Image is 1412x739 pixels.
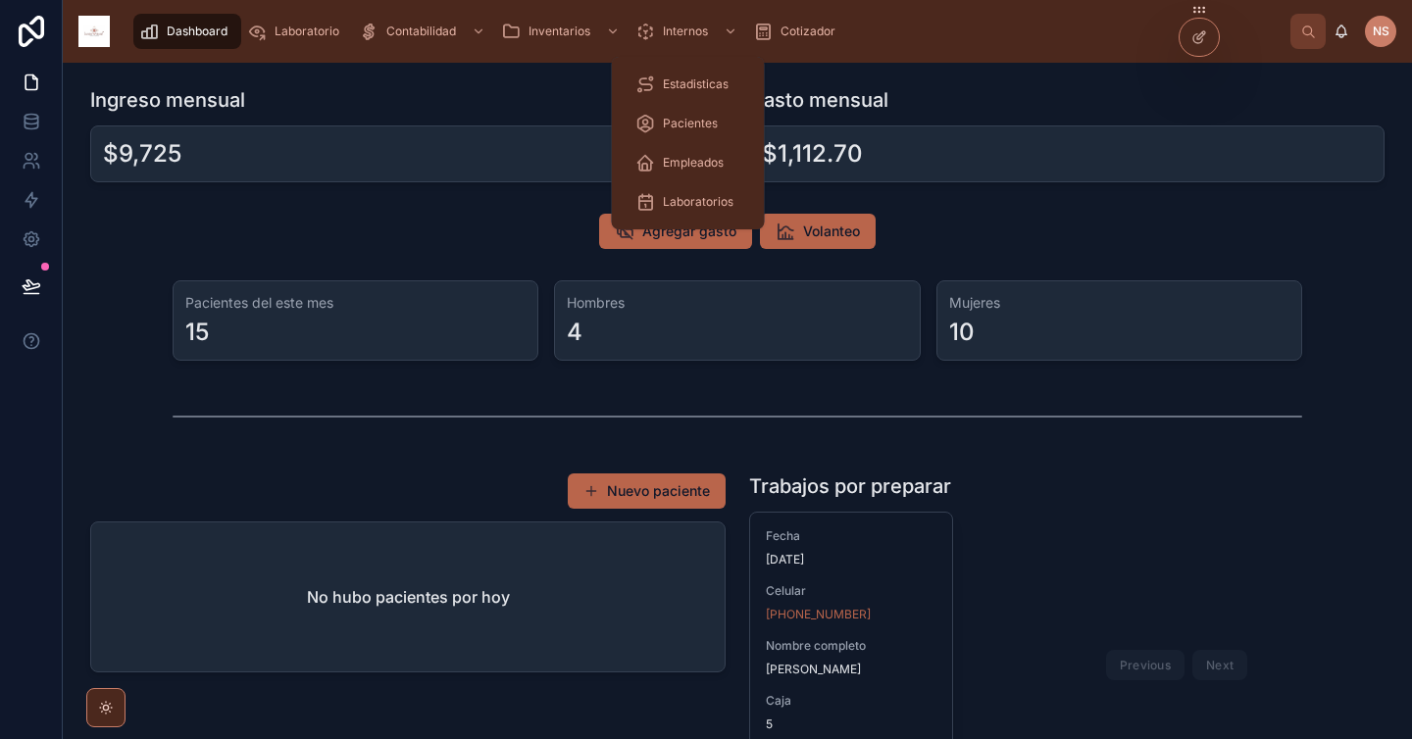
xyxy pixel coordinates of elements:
[185,317,209,348] div: 15
[766,528,936,544] span: Fecha
[766,693,936,709] span: Caja
[949,317,975,348] div: 10
[167,24,227,39] span: Dashboard
[495,14,630,49] a: Inventarios
[663,116,718,131] span: Pacientes
[760,214,876,249] button: Volanteo
[78,16,110,47] img: App logo
[663,76,729,92] span: Estadisticas
[103,138,181,170] div: $9,725
[642,222,736,241] span: Agregar gasto
[386,24,456,39] span: Contabilidad
[133,14,241,49] a: Dashboard
[241,14,353,49] a: Laboratorio
[803,222,860,241] span: Volanteo
[353,14,495,49] a: Contabilidad
[766,607,871,622] a: [PHONE_NUMBER]
[307,585,510,609] h2: No hubo pacientes por hoy
[949,293,1289,313] h3: Mujeres
[1373,24,1389,39] span: NS
[599,214,752,249] button: Agregar gasto
[766,583,936,599] span: Celular
[126,10,1290,53] div: scrollable content
[624,184,753,220] a: Laboratorios
[766,552,936,567] span: [DATE]
[568,473,726,509] button: Nuevo paciente
[624,67,753,102] a: Estadisticas
[762,138,863,170] div: $1,112.70
[749,472,951,500] h1: Trabajos por preparar
[529,24,590,39] span: Inventarios
[624,106,753,141] a: Pacientes
[185,293,526,313] h3: Pacientes del este mes
[663,155,724,171] span: Empleados
[749,86,888,114] h1: Gasto mensual
[747,14,849,49] a: Cotizador
[624,145,753,180] a: Empleados
[567,317,582,348] div: 4
[781,24,835,39] span: Cotizador
[275,24,339,39] span: Laboratorio
[630,14,747,49] a: Internos
[766,716,936,732] span: 5
[663,24,708,39] span: Internos
[766,638,936,654] span: Nombre completo
[90,86,245,114] h1: Ingreso mensual
[766,662,936,677] span: [PERSON_NAME]
[567,293,907,313] h3: Hombres
[663,194,733,210] span: Laboratorios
